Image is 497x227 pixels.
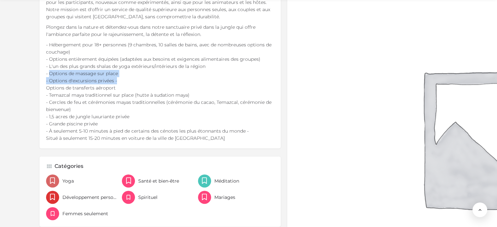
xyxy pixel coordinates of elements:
[46,71,118,76] font: - Options de massage sur place
[138,194,157,200] font: Spirituel
[214,194,235,200] font: Mariages
[198,191,271,204] a: Mariages
[122,174,195,187] a: Santé et bien-être
[46,92,190,98] font: - Temazcal maya traditionnel sur place (hutte à sudation maya)
[46,78,117,84] font: - Options d'excursions privées -
[46,24,256,37] font: Plongez dans la nature et détendez-vous dans notre sanctuaire privé dans la jungle qui offre l'am...
[198,174,271,187] a: Méditation
[46,135,225,141] font: Situé à seulement 15-20 minutes en voiture de la ville de [GEOGRAPHIC_DATA]
[62,194,123,200] font: Développement personnel
[46,85,116,91] font: Options de transferts aéroport
[46,114,129,120] font: - 1,5 acres de jungle luxuriante privée
[46,42,272,55] font: - Hébergement pour 18+ personnes (9 chambres, 10 salles de bains, avec de nombreuses options de c...
[122,191,195,204] a: Spirituel
[46,99,272,112] font: - Cercles de feu et cérémonies mayas traditionnelles (cérémonie du cacao, Temazcal, cérémonie de ...
[46,128,249,134] font: - À seulement 5-10 minutes à pied de certains des cénotes les plus étonnants du monde -
[55,163,83,169] font: Catégories
[46,207,119,220] a: Femmes seulement
[46,121,98,127] font: - Grande piscine privée
[46,56,260,62] font: - Options entièrement équipées (adaptées aux besoins et exigences alimentaires des groupes)
[62,211,108,217] font: Femmes seulement
[46,63,206,69] font: - L'un des plus grands shalas de yoga extérieurs/intérieurs de la région
[46,191,119,204] a: Développement personnel
[46,174,119,187] a: Yoga
[214,178,239,184] font: Méditation
[138,178,179,184] font: Santé et bien-être
[62,178,74,184] font: Yoga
